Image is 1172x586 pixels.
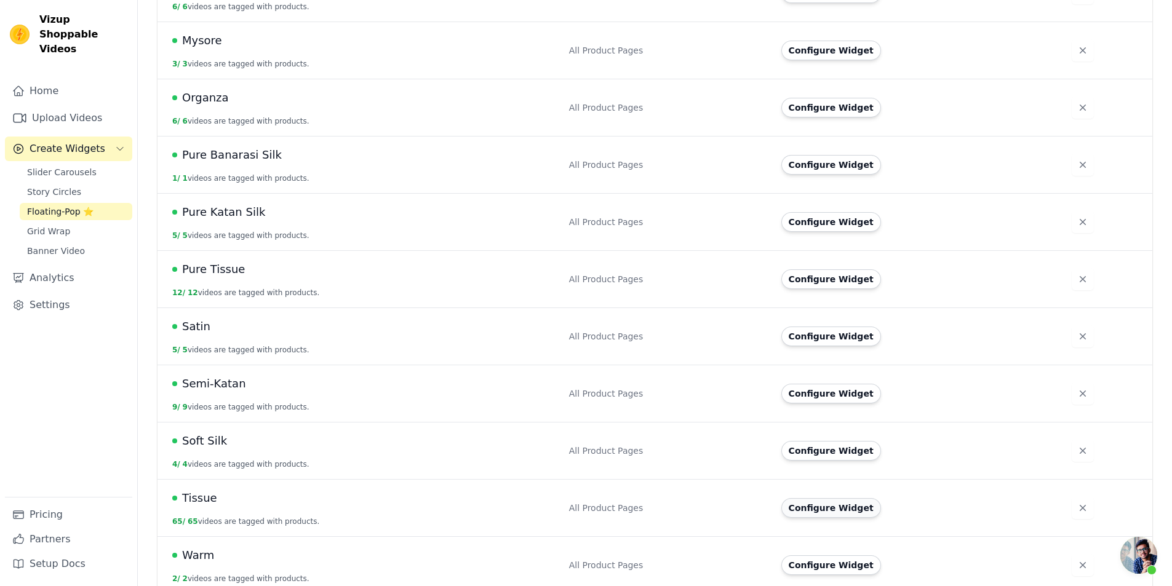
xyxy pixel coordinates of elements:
span: 9 / [172,403,180,411]
span: 6 [183,2,188,11]
div: All Product Pages [569,216,767,228]
a: Settings [5,293,132,317]
div: All Product Pages [569,445,767,457]
span: 3 [183,60,188,68]
button: 3/ 3videos are tagged with products. [172,59,309,69]
div: All Product Pages [569,273,767,285]
button: Create Widgets [5,137,132,161]
span: Live Published [172,496,177,501]
span: 5 [183,231,188,240]
a: Story Circles [20,183,132,200]
div: All Product Pages [569,101,767,114]
span: Organza [182,89,229,106]
button: Delete widget [1072,497,1094,519]
button: Configure Widget [781,441,881,461]
span: 3 / [172,60,180,68]
span: Pure Tissue [182,261,245,278]
button: Configure Widget [781,98,881,117]
button: Configure Widget [781,269,881,289]
span: Live Published [172,152,177,157]
span: Vizup Shoppable Videos [39,12,127,57]
span: Slider Carousels [27,166,97,178]
a: Banner Video [20,242,132,259]
span: 5 [183,346,188,354]
button: Delete widget [1072,325,1094,347]
span: Soft Silk [182,432,227,449]
span: 6 [183,117,188,125]
span: Story Circles [27,186,81,198]
button: Delete widget [1072,154,1094,176]
div: All Product Pages [569,502,767,514]
span: 2 [183,574,188,583]
button: 5/ 5videos are tagged with products. [172,231,309,240]
button: Delete widget [1072,97,1094,119]
span: 5 / [172,346,180,354]
button: Delete widget [1072,382,1094,405]
a: Home [5,79,132,103]
a: Floating-Pop ⭐ [20,203,132,220]
button: 1/ 1videos are tagged with products. [172,173,309,183]
span: Live Published [172,210,177,215]
span: Live Published [172,324,177,329]
span: Tissue [182,489,217,507]
img: Vizup [10,25,30,44]
span: Live Published [172,553,177,558]
div: All Product Pages [569,330,767,342]
a: Analytics [5,266,132,290]
span: 6 / [172,2,180,11]
button: Delete widget [1072,39,1094,61]
span: Banner Video [27,245,85,257]
span: 1 / [172,174,180,183]
button: Delete widget [1072,268,1094,290]
span: Live Published [172,381,177,386]
div: All Product Pages [569,387,767,400]
div: All Product Pages [569,44,767,57]
button: Configure Widget [781,41,881,60]
span: Live Published [172,267,177,272]
a: Grid Wrap [20,223,132,240]
span: 4 / [172,460,180,469]
span: Live Published [172,38,177,43]
a: Upload Videos [5,106,132,130]
button: Delete widget [1072,211,1094,233]
span: 65 / [172,517,185,526]
span: Mysore [182,32,222,49]
button: Configure Widget [781,384,881,403]
button: 9/ 9videos are tagged with products. [172,402,309,412]
span: 9 [183,403,188,411]
div: All Product Pages [569,159,767,171]
a: Partners [5,527,132,552]
span: Semi-Katan [182,375,246,392]
div: Open chat [1120,537,1157,574]
button: Configure Widget [781,212,881,232]
button: Configure Widget [781,555,881,575]
span: 1 [183,174,188,183]
a: Setup Docs [5,552,132,576]
span: Warm [182,547,214,564]
span: Grid Wrap [27,225,70,237]
a: Slider Carousels [20,164,132,181]
span: 2 / [172,574,180,583]
button: 12/ 12videos are tagged with products. [172,288,319,298]
button: Delete widget [1072,554,1094,576]
span: Pure Banarasi Silk [182,146,282,164]
button: Configure Widget [781,498,881,518]
span: 4 [183,460,188,469]
button: 4/ 4videos are tagged with products. [172,459,309,469]
span: Floating-Pop ⭐ [27,205,94,218]
button: Configure Widget [781,327,881,346]
button: 5/ 5videos are tagged with products. [172,345,309,355]
button: 6/ 6videos are tagged with products. [172,2,309,12]
span: 12 [188,288,198,297]
span: Live Published [172,438,177,443]
span: 6 / [172,117,180,125]
span: Live Published [172,95,177,100]
span: Create Widgets [30,141,105,156]
a: Pricing [5,502,132,527]
span: Satin [182,318,210,335]
span: 65 [188,517,198,526]
span: 5 / [172,231,180,240]
button: 6/ 6videos are tagged with products. [172,116,309,126]
button: Configure Widget [781,155,881,175]
span: 12 / [172,288,185,297]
